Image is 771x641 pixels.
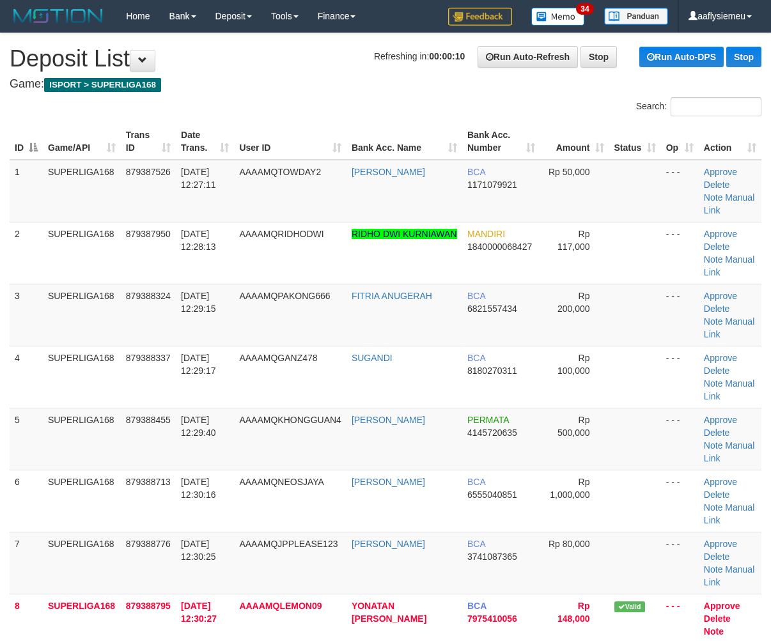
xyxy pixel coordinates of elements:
a: Approve [704,291,737,301]
span: BCA [467,353,485,363]
span: AAAAMQRIDHODWI [239,229,323,239]
span: 879388337 [126,353,171,363]
td: SUPERLIGA168 [43,532,121,594]
th: Amount: activate to sort column ascending [540,123,609,160]
th: Op: activate to sort column ascending [661,123,699,160]
span: Copy 6821557434 to clipboard [467,304,517,314]
span: Rp 100,000 [557,353,590,376]
span: Copy 3741087365 to clipboard [467,552,517,562]
span: Copy 1840000068427 to clipboard [467,242,532,252]
th: User ID: activate to sort column ascending [234,123,346,160]
a: Delete [704,242,729,252]
td: - - - [661,532,699,594]
span: [DATE] 12:30:16 [181,477,216,500]
a: Note [704,440,723,451]
a: Note [704,626,724,637]
a: Manual Link [704,502,754,525]
th: Bank Acc. Number: activate to sort column ascending [462,123,540,160]
a: Stop [726,47,761,67]
a: Stop [580,46,617,68]
span: MANDIRI [467,229,505,239]
span: BCA [467,477,485,487]
a: Approve [704,415,737,425]
a: [PERSON_NAME] [352,477,425,487]
a: Manual Link [704,254,754,277]
td: - - - [661,408,699,470]
span: BCA [467,539,485,549]
span: 879388713 [126,477,171,487]
span: Copy 4145720635 to clipboard [467,428,517,438]
td: - - - [661,284,699,346]
a: Delete [704,304,729,314]
td: 2 [10,222,43,284]
span: AAAAMQJPPLEASE123 [239,539,338,549]
td: SUPERLIGA168 [43,346,121,408]
th: Bank Acc. Name: activate to sort column ascending [347,123,462,160]
span: Rp 117,000 [557,229,590,252]
th: Game/API: activate to sort column ascending [43,123,121,160]
h4: Game: [10,78,761,91]
a: Approve [704,167,737,177]
a: Manual Link [704,378,754,401]
span: Copy 1171079921 to clipboard [467,180,517,190]
td: 4 [10,346,43,408]
span: Copy 8180270311 to clipboard [467,366,517,376]
a: SUGANDI [352,353,393,363]
span: Rp 80,000 [549,539,590,549]
a: Note [704,502,723,513]
span: AAAAMQTOWDAY2 [239,167,321,177]
a: Note [704,192,723,203]
th: Date Trans.: activate to sort column ascending [176,123,234,160]
a: Delete [704,428,729,438]
a: Note [704,378,723,389]
a: Delete [704,614,731,624]
td: SUPERLIGA168 [43,160,121,222]
a: Delete [704,180,729,190]
td: SUPERLIGA168 [43,408,121,470]
span: 879388324 [126,291,171,301]
img: MOTION_logo.png [10,6,107,26]
a: [PERSON_NAME] [352,539,425,549]
span: 879388455 [126,415,171,425]
a: Approve [704,539,737,549]
td: - - - [661,470,699,532]
a: Delete [704,490,729,500]
span: Rp 148,000 [557,601,590,624]
span: [DATE] 12:27:11 [181,167,216,190]
label: Search: [636,97,761,116]
span: Rp 500,000 [557,415,590,438]
span: ISPORT > SUPERLIGA168 [44,78,161,92]
span: 34 [576,3,593,15]
a: RIDHO DWI KURNIAWAN [352,229,457,239]
td: SUPERLIGA168 [43,222,121,284]
a: Manual Link [704,564,754,587]
span: BCA [467,601,487,611]
a: Note [704,564,723,575]
span: [DATE] 12:29:17 [181,353,216,376]
a: Manual Link [704,316,754,339]
a: Approve [704,229,737,239]
span: AAAAMQKHONGGUAN4 [239,415,341,425]
a: Delete [704,552,729,562]
a: Note [704,316,723,327]
span: Rp 50,000 [549,167,590,177]
td: 7 [10,532,43,594]
span: [DATE] 12:29:40 [181,415,216,438]
span: Rp 200,000 [557,291,590,314]
img: Feedback.jpg [448,8,512,26]
td: 1 [10,160,43,222]
a: Run Auto-DPS [639,47,724,67]
span: AAAAMQNEOSJAYA [239,477,324,487]
span: [DATE] 12:30:25 [181,539,216,562]
span: AAAAMQGANZ478 [239,353,317,363]
span: 879387526 [126,167,171,177]
span: Refreshing in: [374,51,465,61]
a: Run Auto-Refresh [478,46,578,68]
span: [DATE] 12:28:13 [181,229,216,252]
span: 879388795 [126,601,171,611]
img: Button%20Memo.svg [531,8,585,26]
strong: 00:00:10 [429,51,465,61]
img: panduan.png [604,8,668,25]
td: - - - [661,222,699,284]
th: Status: activate to sort column ascending [609,123,661,160]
